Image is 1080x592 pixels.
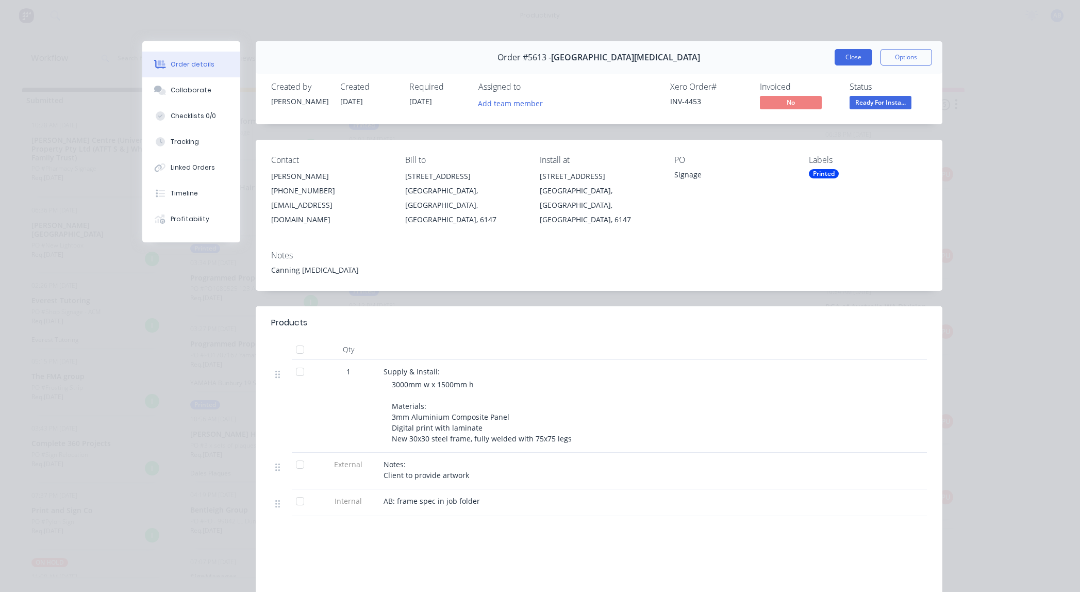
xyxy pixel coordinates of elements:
span: No [760,96,822,109]
div: [PERSON_NAME] [271,96,328,107]
div: Install at [540,155,658,165]
div: Invoiced [760,82,837,92]
div: [STREET_ADDRESS][GEOGRAPHIC_DATA], [GEOGRAPHIC_DATA], [GEOGRAPHIC_DATA], 6147 [405,169,523,227]
div: INV-4453 [670,96,747,107]
div: Created by [271,82,328,92]
div: Linked Orders [171,163,215,172]
span: Internal [322,496,375,506]
div: Assigned to [478,82,581,92]
button: Order details [142,52,240,77]
div: Printed [809,169,839,178]
div: Profitability [171,215,209,224]
button: Add team member [472,96,548,110]
button: Collaborate [142,77,240,103]
div: [GEOGRAPHIC_DATA], [GEOGRAPHIC_DATA], [GEOGRAPHIC_DATA], 6147 [540,184,658,227]
div: [GEOGRAPHIC_DATA], [GEOGRAPHIC_DATA], [GEOGRAPHIC_DATA], 6147 [405,184,523,227]
div: Signage [674,169,792,184]
div: Contact [271,155,389,165]
div: Notes [271,251,927,260]
div: [EMAIL_ADDRESS][DOMAIN_NAME] [271,198,389,227]
div: Order details [171,60,214,69]
div: Products [271,317,307,329]
div: [PERSON_NAME] [271,169,389,184]
div: [STREET_ADDRESS] [405,169,523,184]
div: [PERSON_NAME][PHONE_NUMBER][EMAIL_ADDRESS][DOMAIN_NAME] [271,169,389,227]
div: Checklists 0/0 [171,111,216,121]
div: Bill to [405,155,523,165]
button: Linked Orders [142,155,240,180]
button: Tracking [142,129,240,155]
div: Qty [318,339,379,360]
div: Tracking [171,137,199,146]
div: [PHONE_NUMBER] [271,184,389,198]
span: 1 [346,366,351,377]
button: Close [835,49,872,65]
span: [DATE] [409,96,432,106]
button: Options [880,49,932,65]
div: Canning [MEDICAL_DATA] [271,265,927,275]
span: AB: frame spec in job folder [384,496,480,506]
button: Profitability [142,206,240,232]
span: Ready For Insta... [850,96,911,109]
button: Checklists 0/0 [142,103,240,129]
div: Status [850,82,927,92]
div: [STREET_ADDRESS] [540,169,658,184]
div: Required [409,82,466,92]
div: PO [674,155,792,165]
div: Labels [809,155,927,165]
span: Order #5613 - [497,53,551,62]
span: [DATE] [340,96,363,106]
button: Timeline [142,180,240,206]
span: [GEOGRAPHIC_DATA][MEDICAL_DATA] [551,53,700,62]
span: Supply & Install: [384,367,440,376]
span: Notes: Client to provide artwork [384,459,469,480]
div: [STREET_ADDRESS][GEOGRAPHIC_DATA], [GEOGRAPHIC_DATA], [GEOGRAPHIC_DATA], 6147 [540,169,658,227]
div: Created [340,82,397,92]
div: Timeline [171,189,198,198]
span: External [322,459,375,470]
span: 3000mm w x 1500mm h Materials: 3mm Aluminium Composite Panel Digital print with laminate New 30x3... [392,380,572,443]
div: Xero Order # [670,82,747,92]
button: Add team member [478,96,549,110]
div: Collaborate [171,86,211,95]
button: Ready For Insta... [850,96,911,111]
